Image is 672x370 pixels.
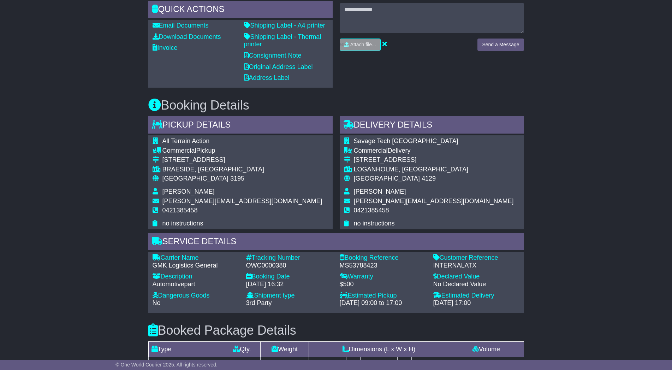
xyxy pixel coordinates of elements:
span: [PERSON_NAME][EMAIL_ADDRESS][DOMAIN_NAME] [162,198,322,205]
div: Declared Value [433,273,520,281]
span: All Terrain Action [162,137,210,145]
div: Customer Reference [433,254,520,262]
div: MS53788423 [340,262,426,270]
div: Delivery Details [340,116,524,135]
span: [GEOGRAPHIC_DATA] [162,175,228,182]
span: 3rd Party [246,299,272,306]
div: Service Details [148,233,524,252]
a: Email Documents [153,22,209,29]
a: Shipping Label - Thermal printer [244,33,321,48]
div: Automotivepart [153,281,239,288]
div: Shipment type [246,292,333,300]
span: Savage Tech [GEOGRAPHIC_DATA] [354,137,458,145]
span: No [153,299,161,306]
span: [PERSON_NAME] [162,188,215,195]
td: Dimensions (L x W x H) [309,342,449,357]
button: Send a Message [477,39,524,51]
div: [DATE] 17:00 [433,299,520,307]
span: [PERSON_NAME][EMAIL_ADDRESS][DOMAIN_NAME] [354,198,514,205]
h3: Booking Details [148,98,524,112]
span: no instructions [162,220,203,227]
span: 0421385458 [354,207,389,214]
div: Pickup Details [148,116,333,135]
span: [GEOGRAPHIC_DATA] [354,175,420,182]
div: LOGANHOLME, [GEOGRAPHIC_DATA] [354,166,514,174]
div: Estimated Delivery [433,292,520,300]
td: Qty. [223,342,261,357]
div: Pickup [162,147,322,155]
a: Shipping Label - A4 printer [244,22,325,29]
a: Original Address Label [244,63,313,70]
div: BRAESIDE, [GEOGRAPHIC_DATA] [162,166,322,174]
span: 4129 [422,175,436,182]
div: $500 [340,281,426,288]
span: 0421385458 [162,207,198,214]
span: no instructions [354,220,395,227]
a: Invoice [153,44,178,51]
div: Estimated Pickup [340,292,426,300]
span: Commercial [354,147,388,154]
div: Quick Actions [148,1,333,20]
td: Weight [261,342,309,357]
span: © One World Courier 2025. All rights reserved. [115,362,218,368]
div: [STREET_ADDRESS] [354,156,514,164]
div: Booking Date [246,273,333,281]
div: No Declared Value [433,281,520,288]
div: Tracking Number [246,254,333,262]
div: Booking Reference [340,254,426,262]
h3: Booked Package Details [148,323,524,337]
div: Carrier Name [153,254,239,262]
span: Commercial [162,147,196,154]
td: Type [148,342,223,357]
a: Consignment Note [244,52,302,59]
div: [DATE] 16:32 [246,281,333,288]
div: [DATE] 09:00 to 17:00 [340,299,426,307]
div: Delivery [354,147,514,155]
span: 3195 [230,175,244,182]
div: INTERNALATX [433,262,520,270]
td: Volume [449,342,524,357]
a: Address Label [244,74,290,81]
div: [STREET_ADDRESS] [162,156,322,164]
span: [PERSON_NAME] [354,188,406,195]
div: GMK Logistics General [153,262,239,270]
div: Warranty [340,273,426,281]
a: Download Documents [153,33,221,40]
div: Dangerous Goods [153,292,239,300]
div: Description [153,273,239,281]
div: OWC0000380 [246,262,333,270]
